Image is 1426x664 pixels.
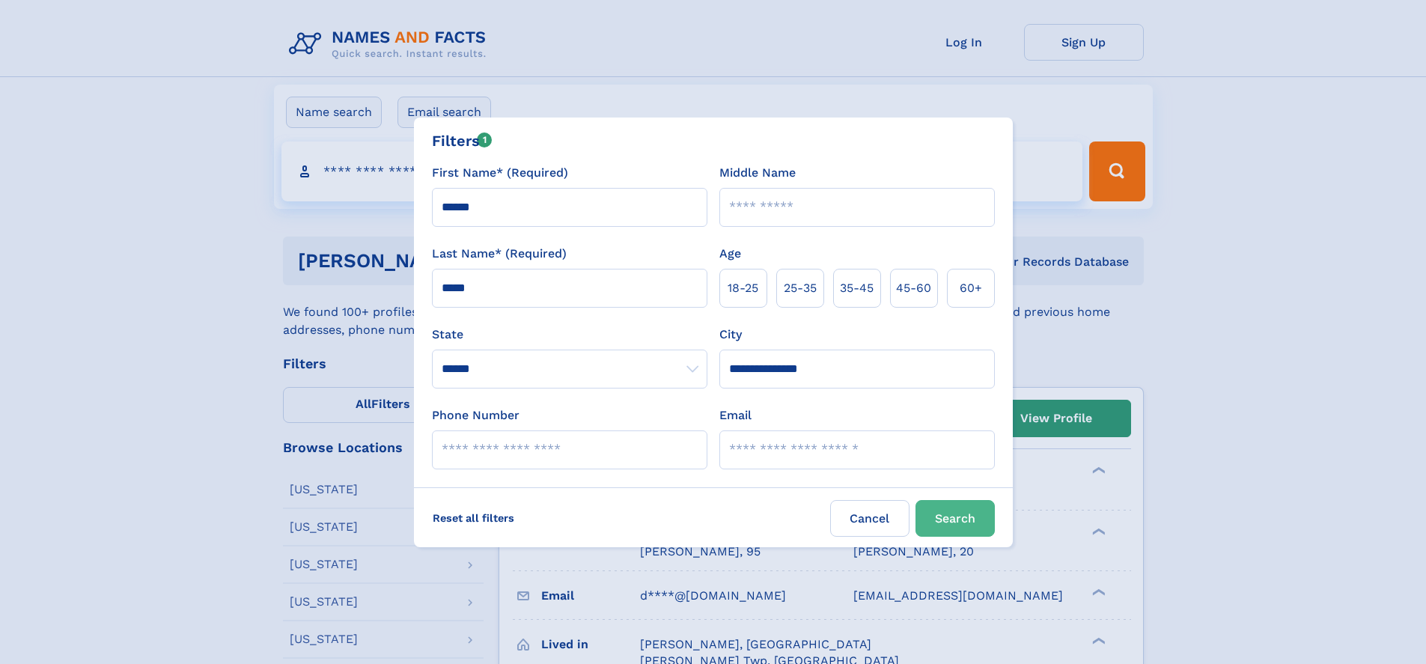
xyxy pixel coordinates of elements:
label: First Name* (Required) [432,164,568,182]
label: Age [719,245,741,263]
label: Cancel [830,500,909,537]
span: 18‑25 [728,279,758,297]
label: Phone Number [432,406,519,424]
span: 25‑35 [784,279,817,297]
label: Middle Name [719,164,796,182]
label: City [719,326,742,344]
span: 60+ [960,279,982,297]
span: 35‑45 [840,279,874,297]
span: 45‑60 [896,279,931,297]
button: Search [915,500,995,537]
label: Last Name* (Required) [432,245,567,263]
div: Filters [432,130,493,152]
label: Email [719,406,752,424]
label: State [432,326,707,344]
label: Reset all filters [423,500,524,536]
